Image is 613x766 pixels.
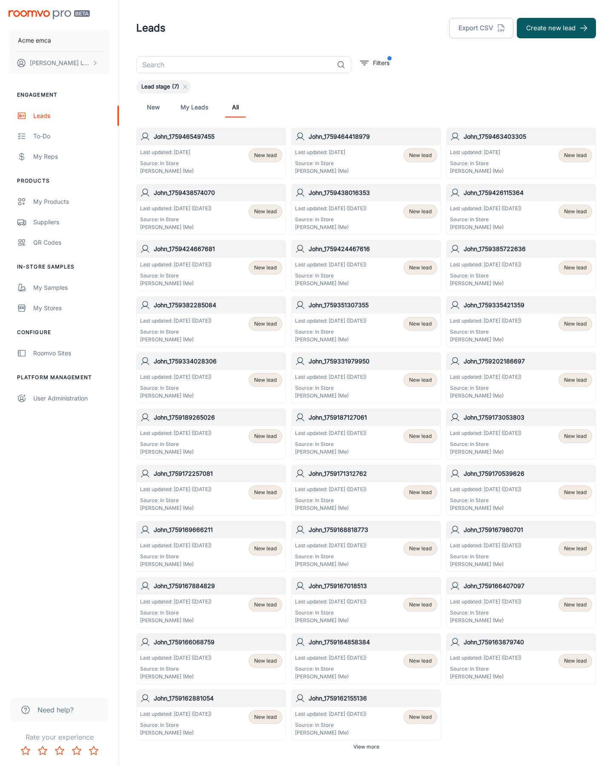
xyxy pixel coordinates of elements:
p: Source: In Store [140,665,212,673]
p: Source: In Store [140,553,212,560]
p: [PERSON_NAME] (Me) [450,673,521,680]
h6: John_1759167018513 [309,581,437,591]
p: Source: In Store [295,553,367,560]
p: Last updated: [DATE] ([DATE]) [450,373,521,381]
a: John_1759464418979Last updated: [DATE]Source: In Store[PERSON_NAME] (Me)New lead [291,128,441,179]
p: Last updated: [DATE] ([DATE]) [295,205,367,212]
h6: John_1759167884829 [154,581,282,591]
div: Suppliers [33,217,110,227]
span: New lead [254,320,277,328]
a: John_1759166407097Last updated: [DATE] ([DATE])Source: In Store[PERSON_NAME] (Me)New lead [446,577,596,628]
p: [PERSON_NAME] (Me) [450,336,521,343]
span: New lead [254,432,277,440]
p: Last updated: [DATE] ([DATE]) [140,710,212,718]
button: [PERSON_NAME] Leaptools [9,52,110,74]
p: Source: In Store [140,272,212,280]
p: [PERSON_NAME] (Me) [450,280,521,287]
button: Create new lead [517,18,596,38]
button: Export CSV [449,18,513,38]
p: [PERSON_NAME] (Me) [450,392,521,400]
span: New lead [254,713,277,721]
span: New lead [409,489,432,496]
span: New lead [254,489,277,496]
p: [PERSON_NAME] (Me) [295,280,367,287]
h6: John_1759463403305 [464,132,592,141]
p: Source: In Store [295,328,367,336]
h6: John_1759424467616 [309,244,437,254]
p: [PERSON_NAME] (Me) [140,729,212,737]
h6: John_1759465497455 [154,132,282,141]
p: [PERSON_NAME] Leaptools [30,58,90,68]
h6: John_1759335421359 [464,300,592,310]
p: Source: In Store [140,160,194,167]
p: [PERSON_NAME] (Me) [140,280,212,287]
a: John_1759189265026Last updated: [DATE] ([DATE])Source: In Store[PERSON_NAME] (Me)New lead [136,409,286,460]
p: [PERSON_NAME] (Me) [140,448,212,456]
h6: John_1759426115364 [464,188,592,197]
span: New lead [564,657,587,665]
p: Source: In Store [140,384,212,392]
p: [PERSON_NAME] (Me) [295,392,367,400]
h6: John_1759169666211 [154,525,282,534]
span: New lead [409,264,432,272]
p: Source: In Store [140,440,212,448]
p: Source: In Store [450,328,521,336]
input: Search [136,56,333,73]
a: John_1759169666211Last updated: [DATE] ([DATE])Source: In Store[PERSON_NAME] (Me)New lead [136,521,286,572]
h6: John_1759164858384 [309,637,437,647]
div: QR Codes [33,238,110,247]
p: Last updated: [DATE] ([DATE]) [140,654,212,662]
h6: John_1759173053803 [464,413,592,422]
h6: John_1759424667681 [154,244,282,254]
h6: John_1759438016353 [309,188,437,197]
p: Source: In Store [450,216,521,223]
a: John_1759382285084Last updated: [DATE] ([DATE])Source: In Store[PERSON_NAME] (Me)New lead [136,296,286,347]
p: Last updated: [DATE] ([DATE]) [450,598,521,606]
p: Source: In Store [295,609,367,617]
h6: John_1759334028306 [154,357,282,366]
span: New lead [564,320,587,328]
button: Rate 5 star [85,742,102,759]
p: Last updated: [DATE] ([DATE]) [140,317,212,325]
p: [PERSON_NAME] (Me) [140,336,212,343]
p: [PERSON_NAME] (Me) [295,729,367,737]
span: New lead [254,601,277,609]
h6: John_1759162155136 [309,694,437,703]
span: New lead [564,208,587,215]
p: [PERSON_NAME] (Me) [450,560,521,568]
p: [PERSON_NAME] (Me) [140,504,212,512]
button: Rate 4 star [68,742,85,759]
span: New lead [409,320,432,328]
a: John_1759167018513Last updated: [DATE] ([DATE])Source: In Store[PERSON_NAME] (Me)New lead [291,577,441,628]
a: John_1759438574070Last updated: [DATE] ([DATE])Source: In Store[PERSON_NAME] (Me)New lead [136,184,286,235]
a: John_1759172257081Last updated: [DATE] ([DATE])Source: In Store[PERSON_NAME] (Me)New lead [136,465,286,516]
p: Source: In Store [140,721,212,729]
span: New lead [409,657,432,665]
p: Last updated: [DATE] ([DATE]) [450,486,521,493]
p: Source: In Store [295,440,367,448]
span: New lead [254,545,277,552]
span: New lead [564,545,587,552]
p: [PERSON_NAME] (Me) [295,167,349,175]
a: John_1759168818773Last updated: [DATE] ([DATE])Source: In Store[PERSON_NAME] (Me)New lead [291,521,441,572]
a: John_1759166068759Last updated: [DATE] ([DATE])Source: In Store[PERSON_NAME] (Me)New lead [136,633,286,684]
p: [PERSON_NAME] (Me) [450,223,521,231]
div: My Samples [33,283,110,292]
p: Last updated: [DATE] ([DATE]) [140,205,212,212]
button: Rate 2 star [34,742,51,759]
a: My Leads [180,97,208,117]
span: New lead [564,376,587,384]
button: View more [350,740,383,753]
p: Last updated: [DATE] ([DATE]) [295,429,367,437]
span: New lead [564,601,587,609]
h6: John_1759162881054 [154,694,282,703]
p: [PERSON_NAME] (Me) [295,336,367,343]
p: Source: In Store [295,384,367,392]
h6: John_1759166068759 [154,637,282,647]
a: John_1759187127061Last updated: [DATE] ([DATE])Source: In Store[PERSON_NAME] (Me)New lead [291,409,441,460]
p: Last updated: [DATE] [140,149,194,156]
a: All [225,97,246,117]
p: Source: In Store [140,609,212,617]
p: Last updated: [DATE] ([DATE]) [295,598,367,606]
div: My Products [33,197,110,206]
